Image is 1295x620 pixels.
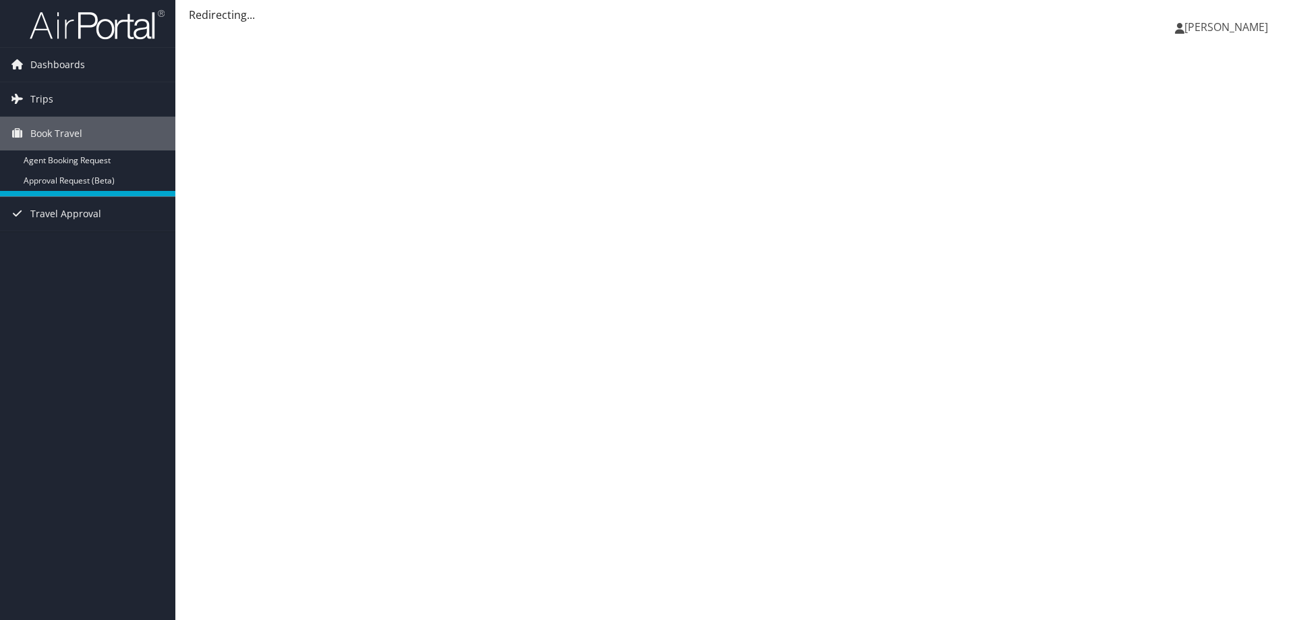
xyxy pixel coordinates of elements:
span: Dashboards [30,48,85,82]
img: airportal-logo.png [30,9,165,40]
span: [PERSON_NAME] [1184,20,1268,34]
span: Trips [30,82,53,116]
div: Redirecting... [189,7,1282,23]
a: [PERSON_NAME] [1175,7,1282,47]
span: Travel Approval [30,197,101,231]
span: Book Travel [30,117,82,150]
